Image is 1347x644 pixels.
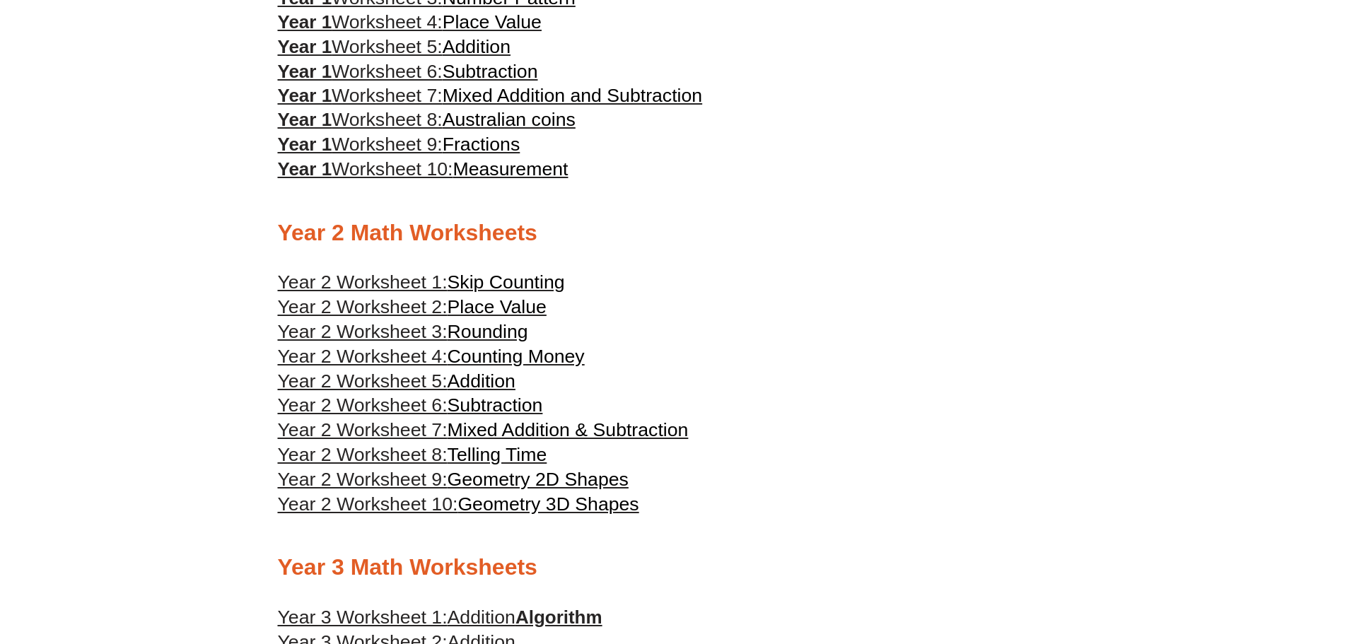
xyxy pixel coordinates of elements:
[332,85,443,106] span: Worksheet 7:
[278,607,448,628] span: Year 3 Worksheet 1:
[278,296,547,317] a: Year 2 Worksheet 2:Place Value
[332,134,443,155] span: Worksheet 9:
[278,271,565,293] a: Year 2 Worksheet 1:Skip Counting
[278,493,458,515] span: Year 2 Worksheet 10:
[278,321,528,342] a: Year 2 Worksheet 3:Rounding
[448,321,528,342] span: Rounding
[443,11,542,33] span: Place Value
[278,370,448,392] span: Year 2 Worksheet 5:
[457,493,638,515] span: Geometry 3D Shapes
[278,158,568,180] a: Year 1Worksheet 10:Measurement
[448,444,547,465] span: Telling Time
[448,394,543,416] span: Subtraction
[278,469,448,490] span: Year 2 Worksheet 9:
[278,218,1070,248] h2: Year 2 Math Worksheets
[1112,484,1347,644] iframe: Chat Widget
[278,271,448,293] span: Year 2 Worksheet 1:
[443,61,538,82] span: Subtraction
[278,553,1070,582] h2: Year 3 Math Worksheets
[278,419,689,440] a: Year 2 Worksheet 7:Mixed Addition & Subtraction
[278,469,629,490] a: Year 2 Worksheet 9:Geometry 2D Shapes
[278,346,585,367] a: Year 2 Worksheet 4:Counting Money
[332,36,443,57] span: Worksheet 5:
[332,109,443,130] span: Worksheet 8:
[278,394,543,416] a: Year 2 Worksheet 6:Subtraction
[448,370,515,392] span: Addition
[448,271,565,293] span: Skip Counting
[332,61,443,82] span: Worksheet 6:
[443,36,511,57] span: Addition
[443,109,576,130] span: Australian coins
[448,346,585,367] span: Counting Money
[278,85,703,106] a: Year 1Worksheet 7:Mixed Addition and Subtraction
[278,444,448,465] span: Year 2 Worksheet 8:
[448,419,689,440] span: Mixed Addition & Subtraction
[453,158,568,180] span: Measurement
[443,85,703,106] span: Mixed Addition and Subtraction
[278,444,547,465] a: Year 2 Worksheet 8:Telling Time
[278,134,520,155] a: Year 1Worksheet 9:Fractions
[278,321,448,342] span: Year 2 Worksheet 3:
[278,296,448,317] span: Year 2 Worksheet 2:
[278,607,602,628] a: Year 3 Worksheet 1:AdditionAlgorithm
[278,11,542,33] a: Year 1Worksheet 4:Place Value
[448,296,547,317] span: Place Value
[332,158,453,180] span: Worksheet 10:
[278,370,515,392] a: Year 2 Worksheet 5:Addition
[278,394,448,416] span: Year 2 Worksheet 6:
[278,36,511,57] a: Year 1Worksheet 5:Addition
[278,109,576,130] a: Year 1Worksheet 8:Australian coins
[448,607,515,628] span: Addition
[448,469,629,490] span: Geometry 2D Shapes
[278,419,448,440] span: Year 2 Worksheet 7:
[278,61,538,82] a: Year 1Worksheet 6:Subtraction
[443,134,520,155] span: Fractions
[332,11,443,33] span: Worksheet 4:
[278,346,448,367] span: Year 2 Worksheet 4:
[278,493,639,515] a: Year 2 Worksheet 10:Geometry 3D Shapes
